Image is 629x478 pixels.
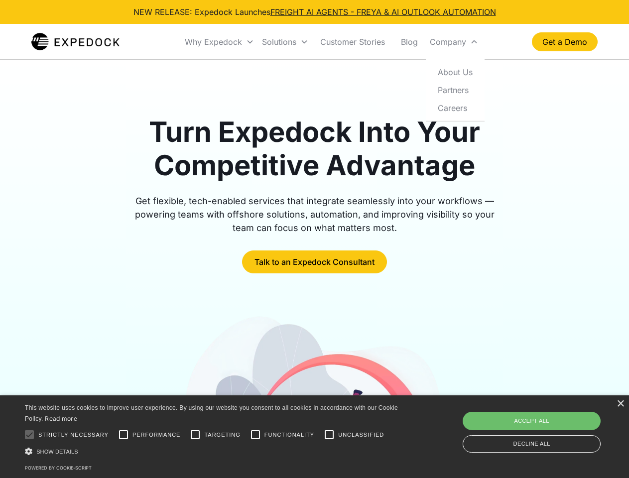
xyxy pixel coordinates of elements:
[430,81,481,99] a: Partners
[312,25,393,59] a: Customer Stories
[426,59,485,121] nav: Company
[36,449,78,455] span: Show details
[181,25,258,59] div: Why Expedock
[393,25,426,59] a: Blog
[38,431,109,439] span: Strictly necessary
[132,431,181,439] span: Performance
[31,32,120,52] a: home
[532,32,598,51] a: Get a Demo
[124,116,506,182] h1: Turn Expedock Into Your Competitive Advantage
[430,99,481,117] a: Careers
[185,37,242,47] div: Why Expedock
[204,431,240,439] span: Targeting
[258,25,312,59] div: Solutions
[124,194,506,235] div: Get flexible, tech-enabled services that integrate seamlessly into your workflows — powering team...
[430,63,481,81] a: About Us
[463,370,629,478] iframe: Chat Widget
[338,431,384,439] span: Unclassified
[25,404,398,423] span: This website uses cookies to improve user experience. By using our website you consent to all coo...
[45,415,77,422] a: Read more
[262,37,296,47] div: Solutions
[133,6,496,18] div: NEW RELEASE: Expedock Launches
[430,37,466,47] div: Company
[270,7,496,17] a: FREIGHT AI AGENTS - FREYA & AI OUTLOOK AUTOMATION
[31,32,120,52] img: Expedock Logo
[264,431,314,439] span: Functionality
[25,446,401,457] div: Show details
[25,465,92,471] a: Powered by cookie-script
[426,25,482,59] div: Company
[242,250,387,273] a: Talk to an Expedock Consultant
